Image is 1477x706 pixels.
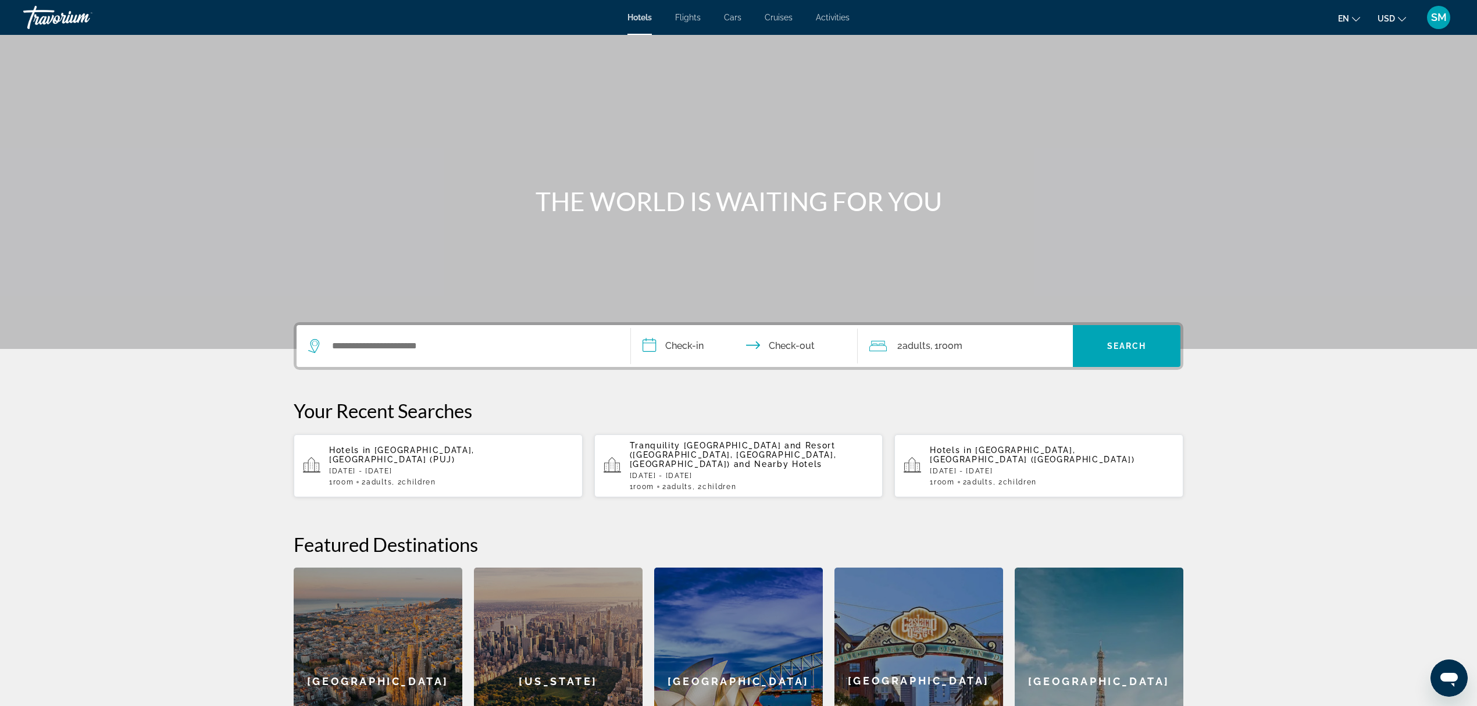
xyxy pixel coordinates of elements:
[294,434,583,498] button: Hotels in [GEOGRAPHIC_DATA], [GEOGRAPHIC_DATA] (PUJ)[DATE] - [DATE]1Room2Adults, 2Children
[667,483,693,491] span: Adults
[693,483,737,491] span: , 2
[930,445,1134,464] span: [GEOGRAPHIC_DATA], [GEOGRAPHIC_DATA] ([GEOGRAPHIC_DATA])
[329,445,475,464] span: [GEOGRAPHIC_DATA], [GEOGRAPHIC_DATA] (PUJ)
[329,445,371,455] span: Hotels in
[23,2,140,33] a: Travorium
[630,441,837,469] span: Tranquility [GEOGRAPHIC_DATA] and Resort ([GEOGRAPHIC_DATA], [GEOGRAPHIC_DATA], [GEOGRAPHIC_DATA])
[631,325,858,367] button: Check in and out dates
[366,478,392,486] span: Adults
[1431,12,1447,23] span: SM
[1107,341,1147,351] span: Search
[392,478,436,486] span: , 2
[333,478,354,486] span: Room
[816,13,850,22] a: Activities
[930,338,962,354] span: , 1
[734,459,823,469] span: and Nearby Hotels
[1378,14,1395,23] span: USD
[939,340,962,351] span: Room
[294,533,1183,556] h2: Featured Destinations
[627,13,652,22] a: Hotels
[594,434,883,498] button: Tranquility [GEOGRAPHIC_DATA] and Resort ([GEOGRAPHIC_DATA], [GEOGRAPHIC_DATA], [GEOGRAPHIC_DATA]...
[1424,5,1454,30] button: User Menu
[633,483,654,491] span: Room
[402,478,436,486] span: Children
[894,434,1183,498] button: Hotels in [GEOGRAPHIC_DATA], [GEOGRAPHIC_DATA] ([GEOGRAPHIC_DATA])[DATE] - [DATE]1Room2Adults, 2C...
[858,325,1073,367] button: Travelers: 2 adults, 0 children
[724,13,741,22] a: Cars
[930,478,954,486] span: 1
[930,445,972,455] span: Hotels in
[1003,478,1037,486] span: Children
[1338,10,1360,27] button: Change language
[993,478,1037,486] span: , 2
[662,483,693,491] span: 2
[967,478,993,486] span: Adults
[329,478,354,486] span: 1
[897,338,930,354] span: 2
[1073,325,1180,367] button: Search
[297,325,1180,367] div: Search widget
[362,478,392,486] span: 2
[294,399,1183,422] p: Your Recent Searches
[520,186,957,216] h1: THE WORLD IS WAITING FOR YOU
[963,478,993,486] span: 2
[630,472,874,480] p: [DATE] - [DATE]
[934,478,955,486] span: Room
[902,340,930,351] span: Adults
[1378,10,1406,27] button: Change currency
[765,13,793,22] a: Cruises
[702,483,736,491] span: Children
[1430,659,1468,697] iframe: Button to launch messaging window
[329,467,573,475] p: [DATE] - [DATE]
[630,483,654,491] span: 1
[1338,14,1349,23] span: en
[930,467,1174,475] p: [DATE] - [DATE]
[675,13,701,22] a: Flights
